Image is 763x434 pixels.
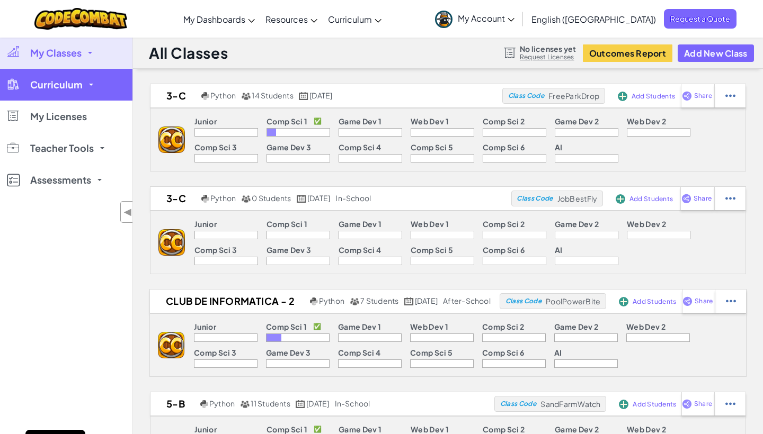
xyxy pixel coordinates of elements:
span: Class Code [517,195,553,202]
p: Game Dev 2 [555,220,599,228]
img: IconAddStudents.svg [619,297,628,306]
span: My Account [458,13,514,24]
p: Comp Sci 4 [339,246,381,254]
img: IconShare_Purple.svg [682,91,692,101]
button: Outcomes Report [583,44,672,62]
p: Comp Sci 1 [267,425,307,433]
img: IconAddStudents.svg [616,194,625,204]
p: Game Dev 1 [338,322,381,331]
span: JobBestFly [557,194,598,203]
span: Class Code [500,401,536,407]
p: Comp Sci 4 [339,143,381,151]
img: logo [158,126,185,153]
h2: 5-B [150,396,198,412]
img: CodeCombat logo [34,8,127,30]
p: Comp Sci 6 [483,246,525,254]
span: 0 Students [252,193,291,203]
span: SandFarmWatch [540,399,600,409]
span: Resources [265,14,308,25]
p: Comp Sci 2 [482,322,524,331]
p: Game Dev 3 [266,348,310,357]
span: Python [209,399,235,408]
h2: 3-C [150,191,199,206]
p: AI [555,246,563,254]
p: Comp Sci 2 [483,425,525,433]
a: English ([GEOGRAPHIC_DATA]) [526,5,661,33]
img: python.png [200,400,208,408]
h1: All Classes [149,43,228,63]
h2: 3-C [150,88,199,104]
span: My Licenses [30,112,87,121]
p: Game Dev 1 [339,117,381,125]
p: ✅ [314,425,322,433]
span: My Classes [30,48,82,58]
img: IconStudentEllipsis.svg [725,399,735,409]
span: Python [210,193,236,203]
span: Assessments [30,175,91,185]
p: Comp Sci 2 [483,220,525,228]
span: Share [694,401,712,407]
p: Web Dev 1 [410,322,448,331]
span: [DATE] [309,91,332,100]
img: IconShare_Purple.svg [682,296,693,306]
p: Comp Sci 3 [194,348,236,357]
img: IconAddStudents.svg [618,92,627,101]
img: python.png [310,297,318,305]
p: Comp Sci 2 [483,117,525,125]
p: Comp Sci 5 [411,143,453,151]
a: 5-B Python 11 Students [DATE] in-school [150,396,494,412]
p: Web Dev 2 [627,425,666,433]
p: ✅ [314,117,322,125]
span: Share [694,195,712,202]
p: Junior [194,322,216,331]
span: PoolPowerBite [546,296,600,306]
p: Junior [194,117,217,125]
img: MultipleUsers.png [241,92,251,100]
img: IconShare_Purple.svg [682,399,692,409]
p: Web Dev 2 [626,322,666,331]
img: logo [158,229,185,256]
p: Game Dev 3 [267,143,311,151]
span: Class Code [508,93,544,99]
p: Junior [194,425,217,433]
span: 7 Students [360,296,398,305]
span: No licenses yet [520,44,576,53]
a: Resources [260,5,323,33]
span: Python [319,296,344,305]
span: 11 Students [251,399,290,408]
p: Comp Sci 1 [266,322,307,331]
p: Comp Sci 5 [410,348,453,357]
p: Junior [194,220,217,228]
span: Add Students [633,401,676,408]
img: python.png [201,92,209,100]
span: Class Code [505,298,542,304]
a: 3-C Python 14 Students [DATE] [150,88,502,104]
span: Add Students [633,299,676,305]
div: in-school [335,194,371,203]
img: python.png [201,195,209,203]
p: Game Dev 1 [339,425,381,433]
span: My Dashboards [183,14,245,25]
img: IconStudentEllipsis.svg [725,194,735,203]
p: Game Dev 1 [339,220,381,228]
p: ✅ [313,322,321,331]
span: 14 Students [252,91,294,100]
img: logo [158,332,184,358]
p: Comp Sci 3 [194,246,237,254]
span: Share [695,298,713,304]
img: calendar.svg [296,400,305,408]
img: avatar [435,11,453,28]
img: IconStudentEllipsis.svg [726,296,736,306]
img: calendar.svg [299,92,308,100]
img: MultipleUsers.png [241,195,251,203]
p: Comp Sci 5 [411,246,453,254]
a: Request a Quote [664,9,737,29]
div: in-school [335,399,370,409]
p: Comp Sci 3 [194,143,237,151]
p: Game Dev 2 [554,322,598,331]
a: Club de Informatica - 2 Python 7 Students [DATE] after-school [150,293,500,309]
a: My Dashboards [178,5,260,33]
